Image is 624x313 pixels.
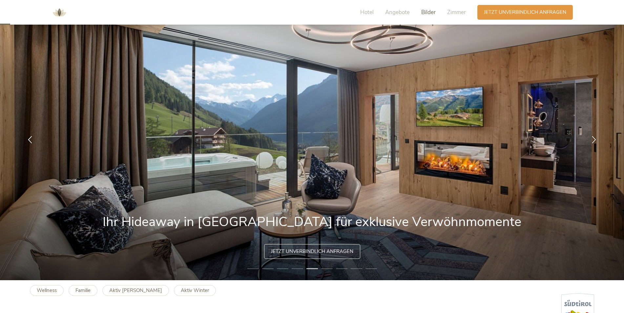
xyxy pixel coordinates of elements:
[385,9,410,16] span: Angebote
[484,9,566,16] span: Jetzt unverbindlich anfragen
[447,9,466,16] span: Zimmer
[69,285,97,296] a: Familie
[75,287,91,294] b: Familie
[50,3,69,22] img: AMONTI & LUNARIS Wellnessresort
[360,9,374,16] span: Hotel
[181,287,209,294] b: Aktiv Winter
[421,9,436,16] span: Bilder
[174,285,216,296] a: Aktiv Winter
[271,248,353,255] span: Jetzt unverbindlich anfragen
[37,287,57,294] b: Wellness
[109,287,162,294] b: Aktiv [PERSON_NAME]
[30,285,64,296] a: Wellness
[102,285,169,296] a: Aktiv [PERSON_NAME]
[50,10,69,14] a: AMONTI & LUNARIS Wellnessresort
